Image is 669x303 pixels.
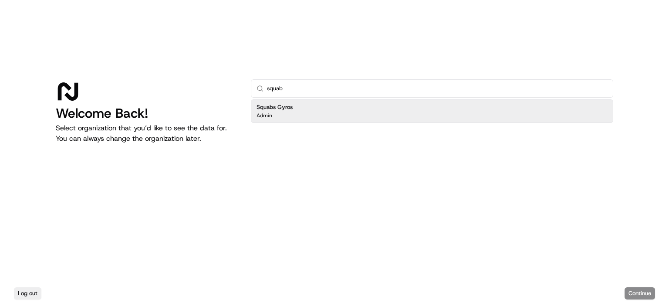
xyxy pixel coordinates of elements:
[56,106,237,121] h1: Welcome Back!
[14,287,41,300] button: Log out
[257,112,272,119] p: Admin
[257,103,293,111] h2: Squabs Gyros
[267,80,608,97] input: Type to search...
[251,98,613,125] div: Suggestions
[56,123,237,144] p: Select organization that you’d like to see the data for. You can always change the organization l...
